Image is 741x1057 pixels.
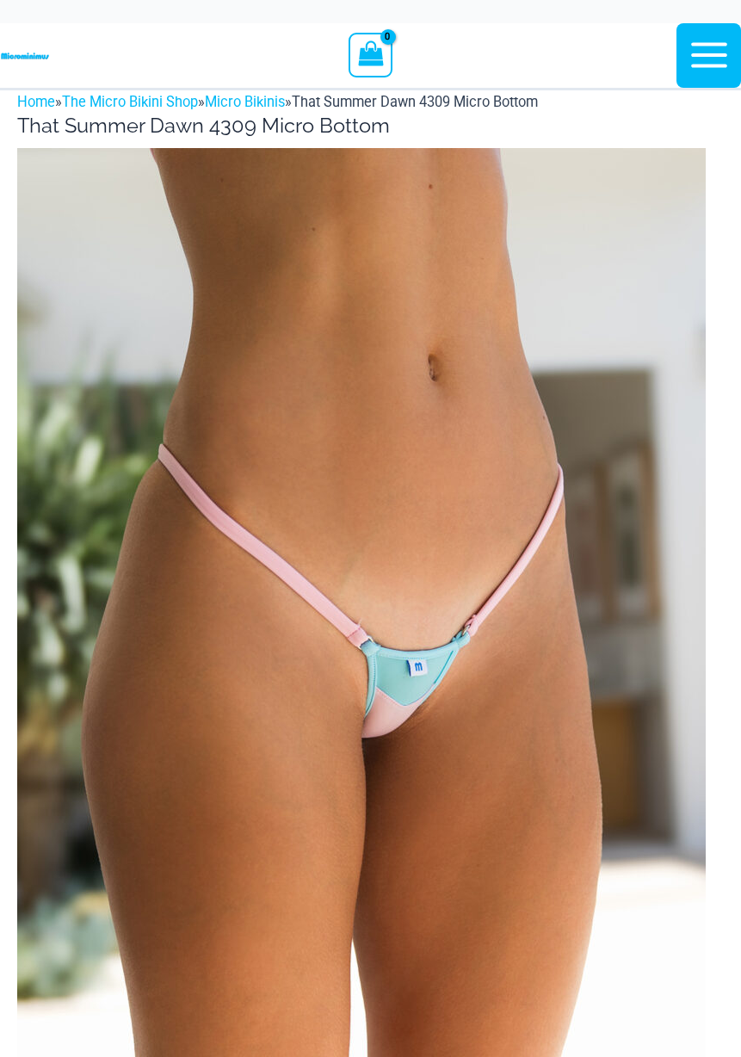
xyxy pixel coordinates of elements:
[17,114,724,138] h1: That Summer Dawn 4309 Micro Bottom
[62,94,198,110] a: The Micro Bikini Shop
[17,94,538,110] span: » » »
[205,94,285,110] a: Micro Bikinis
[292,94,538,110] span: That Summer Dawn 4309 Micro Bottom
[17,94,55,110] a: Home
[349,33,392,77] a: View Shopping Cart, empty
